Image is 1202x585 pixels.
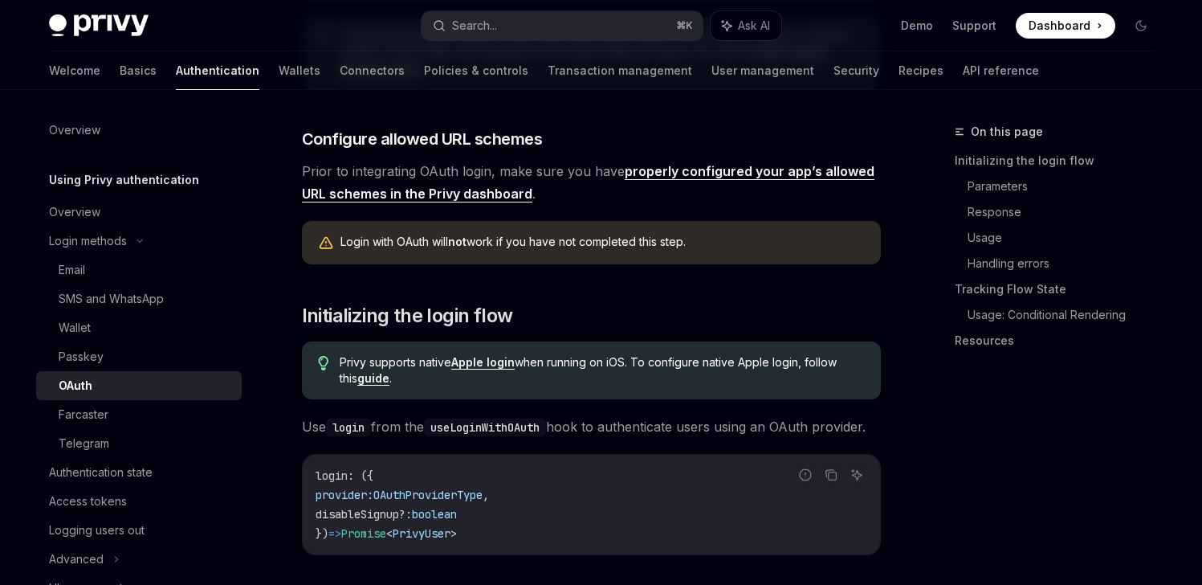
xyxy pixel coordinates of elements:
[36,371,242,400] a: OAuth
[316,488,373,502] span: provider:
[452,16,497,35] div: Search...
[340,354,864,387] span: Privy supports native when running on iOS. To configure native Apple login, follow this .
[36,516,242,545] a: Logging users out
[422,11,703,40] button: Search...⌘K
[49,231,127,251] div: Login methods
[302,128,543,150] span: Configure allowed URL schemes
[49,521,145,540] div: Logging users out
[49,463,153,482] div: Authentication state
[952,18,996,34] a: Support
[318,235,334,252] svg: Warning
[821,464,841,485] button: Copy the contents from the code block
[36,116,242,145] a: Overview
[1128,13,1154,39] button: Toggle dark mode
[49,51,100,90] a: Welcome
[833,51,879,90] a: Security
[548,51,692,90] a: Transaction management
[412,507,457,522] span: boolean
[49,492,127,511] div: Access tokens
[424,419,546,436] code: useLoginWithOAuth
[36,400,242,429] a: Farcaster
[59,434,109,453] div: Telegram
[326,419,371,436] code: login
[318,356,329,370] svg: Tip
[451,355,515,370] a: Apple login
[36,198,242,227] a: Overview
[36,284,242,313] a: SMS and WhatsApp
[424,51,528,90] a: Policies & controls
[963,51,1039,90] a: API reference
[36,429,242,458] a: Telegram
[59,260,85,280] div: Email
[955,276,1167,302] a: Tracking Flow State
[59,347,104,366] div: Passkey
[711,51,814,90] a: User management
[302,415,881,438] span: Use from the hook to authenticate users using an OAuth provider.
[348,468,373,483] span: : ({
[968,174,1167,199] a: Parameters
[49,550,104,569] div: Advanced
[316,526,328,541] span: })
[357,371,389,386] a: guide
[448,235,467,248] strong: not
[971,122,1043,141] span: On this page
[49,202,100,222] div: Overview
[955,148,1167,174] a: Initializing the login flow
[393,526,450,541] span: PrivyUser
[341,526,386,541] span: Promise
[59,289,164,309] div: SMS and WhatsApp
[176,51,259,90] a: Authentication
[386,526,393,541] span: <
[328,526,341,541] span: =>
[49,14,149,37] img: dark logo
[450,526,457,541] span: >
[340,234,865,252] div: Login with OAuth will work if you have not completed this step.
[846,464,867,485] button: Ask AI
[49,121,100,140] div: Overview
[968,251,1167,276] a: Handling errors
[1029,18,1090,34] span: Dashboard
[901,18,933,34] a: Demo
[302,303,513,329] span: Initializing the login flow
[955,328,1167,354] a: Resources
[59,376,92,395] div: OAuth
[59,405,108,424] div: Farcaster
[120,51,157,90] a: Basics
[676,19,693,32] span: ⌘ K
[711,11,781,40] button: Ask AI
[483,488,489,502] span: ,
[1016,13,1115,39] a: Dashboard
[316,507,405,522] span: disableSignup?
[36,458,242,487] a: Authentication state
[59,318,91,337] div: Wallet
[405,507,412,522] span: :
[968,225,1167,251] a: Usage
[36,342,242,371] a: Passkey
[49,170,199,190] h5: Using Privy authentication
[968,302,1167,328] a: Usage: Conditional Rendering
[316,468,348,483] span: login
[968,199,1167,225] a: Response
[36,487,242,516] a: Access tokens
[795,464,816,485] button: Report incorrect code
[898,51,943,90] a: Recipes
[36,256,242,284] a: Email
[279,51,320,90] a: Wallets
[302,160,881,205] span: Prior to integrating OAuth login, make sure you have .
[738,18,770,34] span: Ask AI
[36,313,242,342] a: Wallet
[373,488,483,502] span: OAuthProviderType
[340,51,405,90] a: Connectors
